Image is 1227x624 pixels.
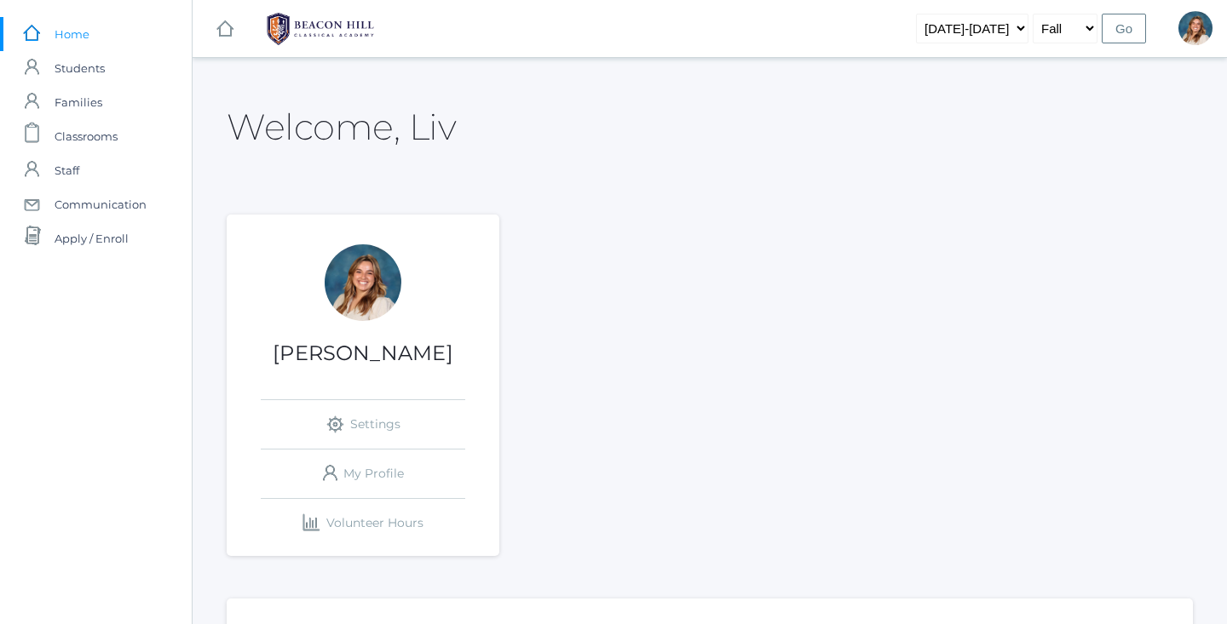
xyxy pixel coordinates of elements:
a: Settings [261,400,465,449]
div: Liv Barber [325,244,401,321]
a: My Profile [261,449,465,498]
img: 1_BHCALogos-05.png [256,8,384,50]
span: Apply / Enroll [55,221,129,255]
span: Students [55,51,105,85]
span: Classrooms [55,119,118,153]
div: Liv Barber [1178,11,1213,45]
h2: Welcome, Liv [227,107,456,146]
span: Families [55,85,102,119]
input: Go [1102,14,1146,43]
span: Communication [55,187,147,221]
span: Home [55,17,89,51]
h1: [PERSON_NAME] [227,342,499,364]
span: Staff [55,153,79,187]
a: Volunteer Hours [261,499,465,547]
